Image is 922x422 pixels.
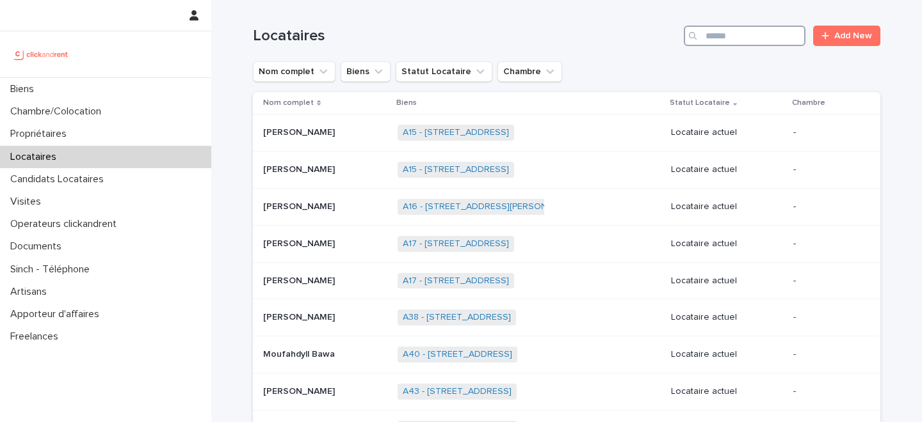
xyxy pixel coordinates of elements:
[793,201,860,212] p: -
[263,384,337,397] p: [PERSON_NAME]
[253,61,336,82] button: Nom complet
[671,201,783,212] p: Locataire actuel
[263,347,337,360] p: Moufahdyll Bawa
[253,188,880,225] tr: [PERSON_NAME][PERSON_NAME] A16 - [STREET_ADDRESS][PERSON_NAME] Locataire actuel-
[263,309,337,323] p: [PERSON_NAME]
[5,196,51,208] p: Visites
[263,236,337,249] p: [PERSON_NAME]
[403,276,509,286] a: A17 - [STREET_ADDRESS]
[5,173,114,185] p: Candidats Locataires
[5,218,127,230] p: Operateurs clickandrent
[671,312,783,323] p: Locataire actuel
[253,114,880,152] tr: [PERSON_NAME][PERSON_NAME] A15 - [STREET_ADDRESS] Locataire actuel-
[253,373,880,410] tr: [PERSON_NAME][PERSON_NAME] A43 - [STREET_ADDRESS] Locataire actuel-
[253,336,880,373] tr: Moufahdyll BawaMoufahdyll Bawa A40 - [STREET_ADDRESS] Locataire actuel-
[403,312,511,323] a: A38 - [STREET_ADDRESS]
[403,164,509,175] a: A15 - [STREET_ADDRESS]
[5,286,57,298] p: Artisans
[671,386,783,397] p: Locataire actuel
[253,152,880,189] tr: [PERSON_NAME][PERSON_NAME] A15 - [STREET_ADDRESS] Locataire actuel-
[5,128,77,140] p: Propriétaires
[403,349,512,360] a: A40 - [STREET_ADDRESS]
[793,349,860,360] p: -
[403,386,512,397] a: A43 - [STREET_ADDRESS]
[263,273,337,286] p: [PERSON_NAME]
[5,308,109,320] p: Apporteur d'affaires
[5,105,111,118] p: Chambre/Colocation
[792,96,825,110] p: Chambre
[671,127,783,138] p: Locataire actuel
[253,299,880,336] tr: [PERSON_NAME][PERSON_NAME] A38 - [STREET_ADDRESS] Locataire actuel-
[671,349,783,360] p: Locataire actuel
[497,61,562,82] button: Chambre
[403,201,579,212] a: A16 - [STREET_ADDRESS][PERSON_NAME]
[671,276,783,286] p: Locataire actuel
[263,125,337,138] p: [PERSON_NAME]
[684,26,805,46] input: Search
[5,331,69,343] p: Freelances
[403,238,509,249] a: A17 - [STREET_ADDRESS]
[341,61,391,82] button: Biens
[253,225,880,262] tr: [PERSON_NAME][PERSON_NAME] A17 - [STREET_ADDRESS] Locataire actuel-
[10,42,72,67] img: UCB0brd3T0yccxBKYDjQ
[793,386,860,397] p: -
[671,238,783,249] p: Locataire actuel
[5,263,100,276] p: Sinch - Téléphone
[5,151,67,163] p: Locataires
[813,26,880,46] a: Add New
[253,27,679,45] h1: Locataires
[403,127,509,138] a: A15 - [STREET_ADDRESS]
[396,61,492,82] button: Statut Locataire
[253,262,880,299] tr: [PERSON_NAME][PERSON_NAME] A17 - [STREET_ADDRESS] Locataire actuel-
[793,127,860,138] p: -
[5,83,44,95] p: Biens
[793,312,860,323] p: -
[793,164,860,175] p: -
[5,240,72,253] p: Documents
[263,96,314,110] p: Nom complet
[263,199,337,212] p: [PERSON_NAME]
[834,31,872,40] span: Add New
[670,96,730,110] p: Statut Locataire
[263,162,337,175] p: [PERSON_NAME]
[396,96,417,110] p: Biens
[793,238,860,249] p: -
[793,276,860,286] p: -
[671,164,783,175] p: Locataire actuel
